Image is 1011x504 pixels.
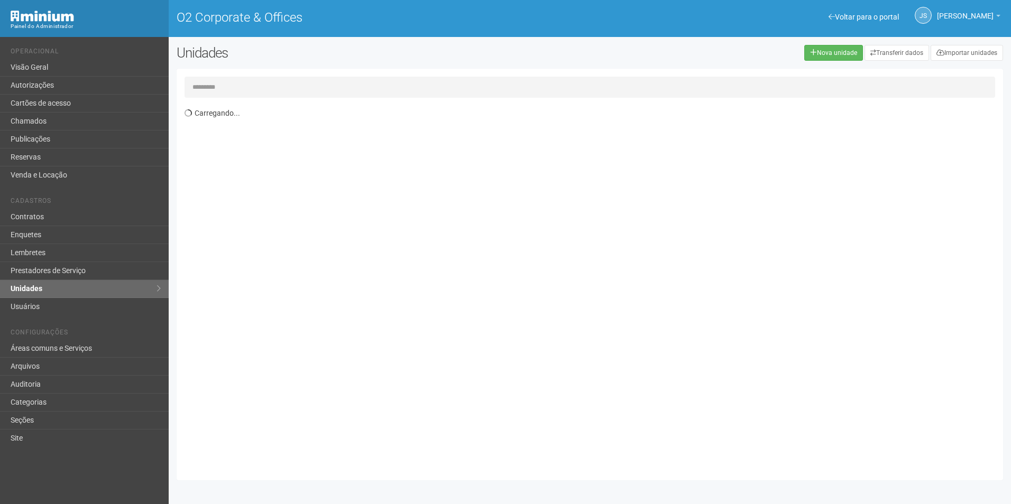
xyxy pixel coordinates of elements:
a: Voltar para o portal [829,13,899,21]
a: Importar unidades [931,45,1003,61]
div: Carregando... [185,103,1003,472]
span: Jeferson Souza [937,2,994,20]
li: Operacional [11,48,161,59]
img: Minium [11,11,74,22]
a: JS [915,7,932,24]
h1: O2 Corporate & Offices [177,11,582,24]
li: Cadastros [11,197,161,208]
li: Configurações [11,329,161,340]
a: Transferir dados [865,45,929,61]
a: [PERSON_NAME] [937,13,1000,22]
a: Nova unidade [804,45,863,61]
div: Painel do Administrador [11,22,161,31]
h2: Unidades [177,45,512,61]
